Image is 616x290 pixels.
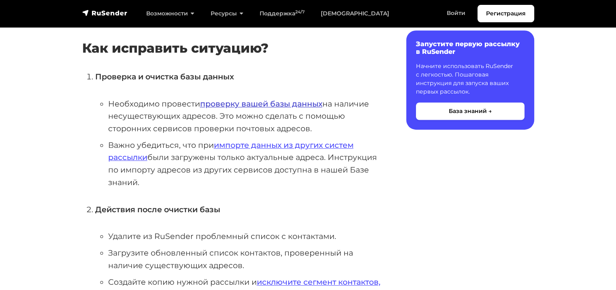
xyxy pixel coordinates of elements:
sup: 24/7 [295,9,305,15]
a: [DEMOGRAPHIC_DATA] [313,5,397,22]
li: Важно убедиться, что при были загружены только актуальные адреса. Инструкция по импорту адресов и... [108,139,380,189]
li: Удалите из RuSender проблемный список с контактами. [108,230,380,243]
a: Войти [439,5,473,21]
li: Необходимо провести на наличие несуществующих адресов. Это можно сделать с помощью сторонних серв... [108,98,380,135]
img: RuSender [82,9,128,17]
a: Запустите первую рассылку в RuSender Начните использовать RuSender с легкостью. Пошаговая инструк... [406,30,534,130]
h3: Как исправить ситуацию? [82,41,380,56]
strong: Действия после очистки базы [95,205,220,214]
h6: Запустите первую рассылку в RuSender [416,40,524,55]
a: Поддержка24/7 [252,5,313,22]
p: Начните использовать RuSender с легкостью. Пошаговая инструкция для запуска ваших первых рассылок. [416,62,524,96]
a: Регистрация [477,5,534,22]
a: Ресурсы [202,5,252,22]
li: Загрузите обновленный список контактов, проверенный на наличие существующих адресов. [108,247,380,271]
a: проверку вашей базы данных [200,99,322,109]
a: Возможности [138,5,202,22]
button: База знаний → [416,102,524,120]
a: импорте данных из других систем рассылки [108,140,354,162]
strong: Проверка и очистка базы данных [95,72,234,81]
